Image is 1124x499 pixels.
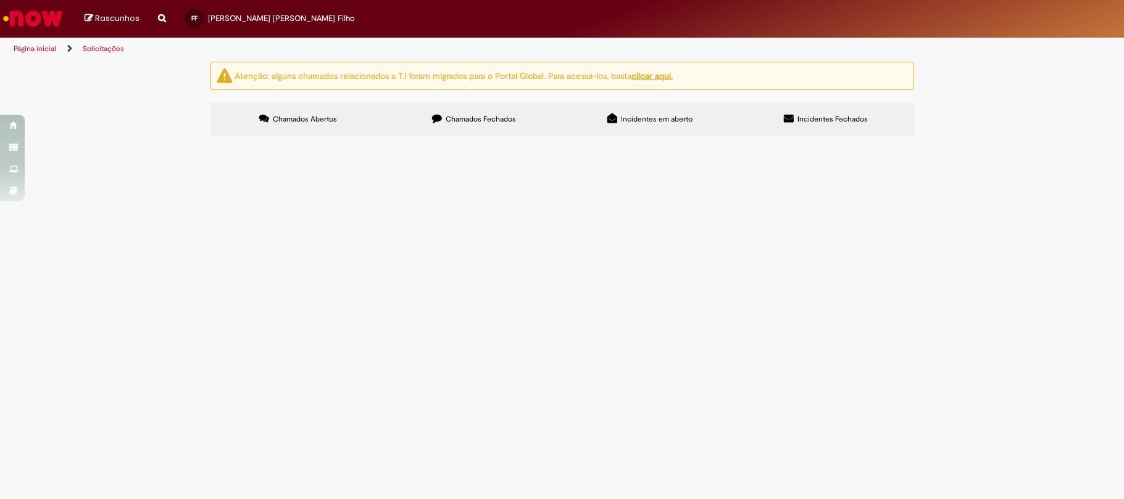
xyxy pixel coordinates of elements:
ul: Trilhas de página [9,38,740,60]
a: Rascunhos [85,13,139,25]
span: Incidentes Fechados [797,114,868,124]
a: Página inicial [14,44,56,54]
img: ServiceNow [1,6,65,31]
span: Chamados Abertos [273,114,337,124]
span: Chamados Fechados [446,114,516,124]
span: FF [191,14,198,22]
span: [PERSON_NAME] [PERSON_NAME] Filho [208,13,355,23]
span: Rascunhos [95,12,139,24]
a: Solicitações [83,44,124,54]
a: clicar aqui. [631,70,673,81]
ng-bind-html: Atenção: alguns chamados relacionados a T.I foram migrados para o Portal Global. Para acessá-los,... [235,70,673,81]
span: Incidentes em aberto [621,114,693,124]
